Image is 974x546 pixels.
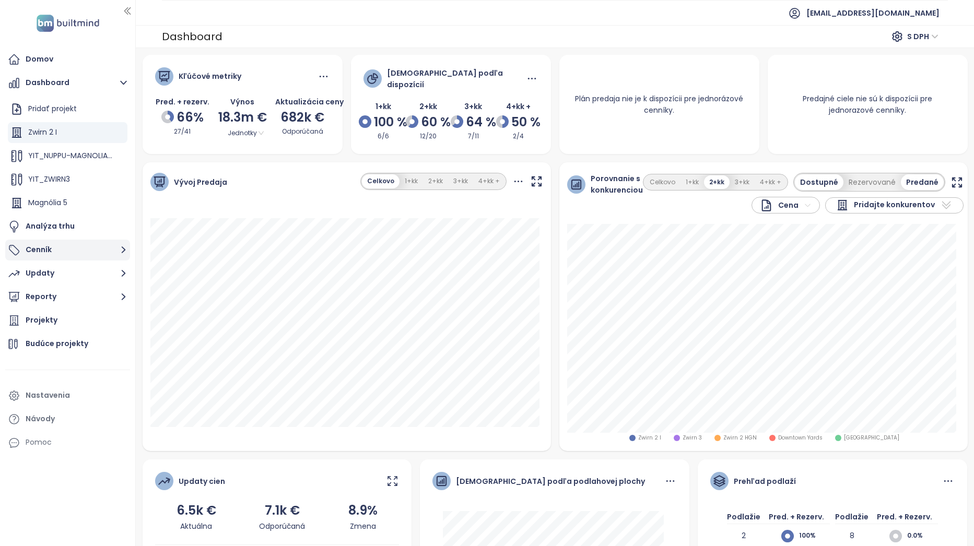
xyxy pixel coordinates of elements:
a: Návody [5,409,130,430]
div: Pomoc [5,432,130,453]
span: 0.0% [907,531,938,541]
span: 18.3m € [218,109,267,126]
span: 3+kk [464,101,482,112]
div: Updaty cien [179,476,225,487]
a: Analýza trhu [5,216,130,237]
div: Odporúčaná [259,520,305,532]
span: 1+kk [375,101,391,112]
div: Analýza trhu [26,220,75,233]
span: 100% [799,531,830,541]
div: Magnólia 5 [8,193,127,213]
button: Celkovo [644,175,680,189]
div: [DEMOGRAPHIC_DATA] podľa dispozícií [387,67,525,90]
div: Pomoc [26,436,52,449]
span: Zwirn 3 [683,434,702,442]
span: [EMAIL_ADDRESS][DOMAIN_NAME] [806,1,940,26]
a: Nastavenia [5,385,130,406]
button: Dashboard [5,73,130,93]
div: Zwirn 2 I [8,122,127,143]
span: Dostupné [800,176,838,188]
span: Zwirn 2 HGN [723,434,757,442]
button: 2+kk [704,175,730,189]
img: logo [33,13,102,34]
div: Plán predaja nie je k dispozícii pre jednorázové cenníky. [559,80,759,128]
div: Pridať projekt [28,102,77,115]
div: YIT_ZWIRN3 [8,169,127,190]
div: YIT_NUPPU-MAGNOLIA-4_v2 [8,146,127,167]
div: Pridať projekt [8,99,127,120]
span: Magnólia 5 [28,197,67,208]
div: Updaty [26,267,54,280]
a: Domov [5,49,130,70]
div: Zmena [348,520,378,532]
span: Jednotky [219,127,266,139]
button: 4+kk + [473,174,505,188]
div: Podlažie [727,511,760,530]
div: [DEMOGRAPHIC_DATA] podľa podlahovej plochy [456,476,645,487]
span: Vývoj Predaja [174,176,227,188]
div: 8.9% [348,501,378,520]
button: 2+kk [423,174,448,188]
button: 3+kk [730,175,755,189]
div: 12/20 [408,132,448,141]
div: Dashboard [162,27,222,46]
div: Cena [760,199,799,212]
div: Pred. + Rezerv. [763,511,830,530]
div: Aktualizácia ceny [275,96,330,108]
button: Celkovo [362,174,400,188]
div: 7.1k € [259,501,305,520]
button: 1+kk [680,175,704,189]
div: 6.5k € [177,501,216,520]
span: 2+kk [419,101,437,112]
div: Pred. + Rezerv. [871,511,938,530]
button: Updaty [5,263,130,284]
div: Projekty [26,314,57,327]
button: Rezervované [843,174,901,190]
div: Nastavenia [26,389,70,402]
div: Návody [26,412,55,425]
button: Cenník [5,240,130,260]
div: Predajné ciele nie sú k dispozícii pre jednorazové cenníky. [768,80,968,128]
div: Podlažie [835,511,869,530]
button: 4+kk + [755,175,787,189]
span: 60 % [421,112,451,132]
div: Výnos [215,96,270,108]
a: Projekty [5,310,130,331]
span: 682k € [280,109,324,126]
div: 27/41 [155,127,210,137]
span: 50 % [511,112,541,132]
span: Zwirn 2 I [28,127,57,137]
div: 7/11 [453,132,493,141]
span: Downtown Yards [778,434,823,442]
span: 100 % [374,112,407,132]
span: YIT_ZWIRN3 [28,174,70,184]
div: Budúce projekty [26,337,88,350]
span: 4+kk + [506,101,531,112]
span: 66% [177,108,204,127]
a: Budúce projekty [5,334,130,354]
span: YIT_NUPPU-MAGNOLIA-4_v2 [28,150,130,161]
span: Zwirn 2 I [638,434,661,442]
span: S DPH [907,29,938,44]
span: 64 % [466,112,496,132]
span: Pred. + rezerv. [156,97,209,107]
button: 3+kk [448,174,473,188]
div: Domov [26,53,53,66]
button: 1+kk [400,174,423,188]
div: Prehľad podlaží [734,476,796,487]
button: Reporty [5,287,130,307]
div: Kľúčové metriky [179,70,241,82]
div: 6/6 [363,132,403,141]
span: Predané [906,176,938,188]
span: Pridajte konkurentov [854,199,935,211]
div: 2/4 [498,132,538,141]
span: Porovnanie s konkurenciou [591,173,643,196]
span: [GEOGRAPHIC_DATA] [844,434,899,442]
div: Odporúčaná [275,127,330,137]
div: Aktuálna [177,520,216,532]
